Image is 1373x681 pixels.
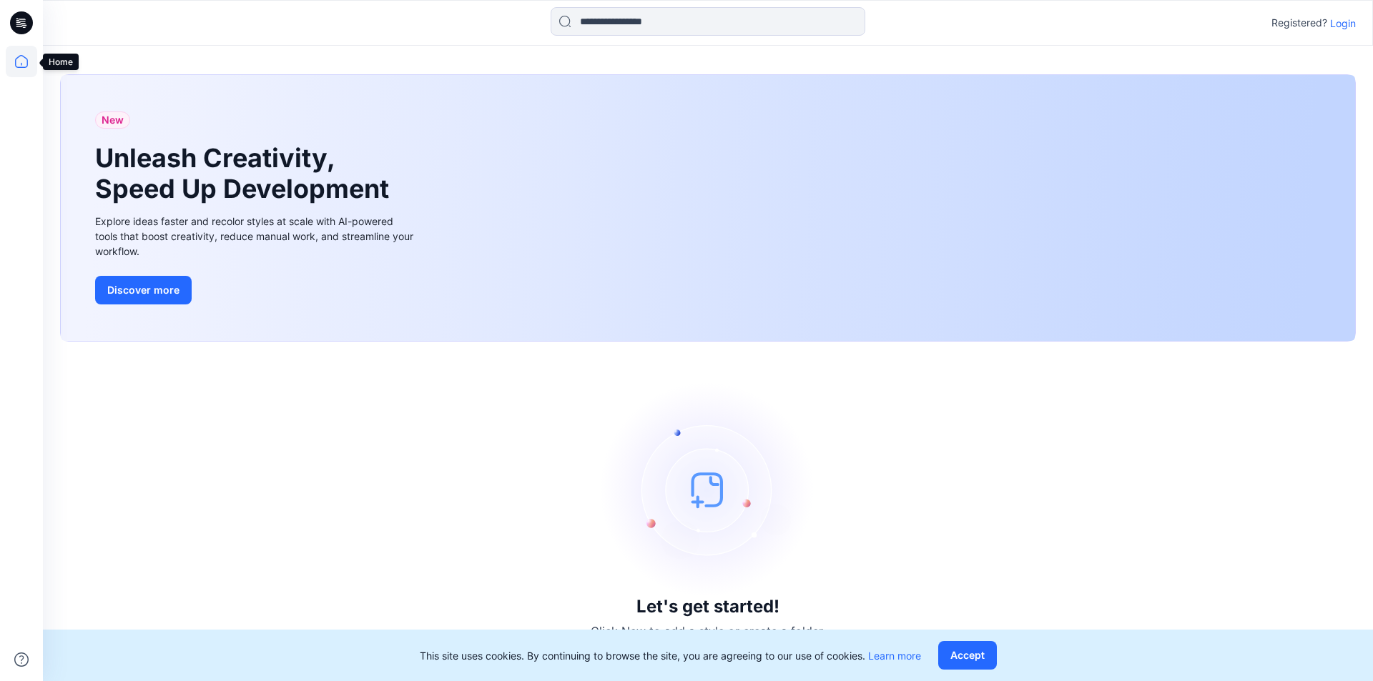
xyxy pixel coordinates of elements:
img: empty-state-image.svg [601,382,815,597]
p: Registered? [1271,14,1327,31]
button: Discover more [95,276,192,304]
span: New [102,111,124,129]
a: Discover more [95,276,417,304]
button: Accept [938,641,997,670]
h3: Let's get started! [636,597,779,617]
p: This site uses cookies. By continuing to browse the site, you are agreeing to our use of cookies. [420,648,921,663]
div: Explore ideas faster and recolor styles at scale with AI-powered tools that boost creativity, red... [95,214,417,259]
h1: Unleash Creativity, Speed Up Development [95,143,395,204]
p: Click New to add a style or create a folder. [591,622,825,640]
p: Login [1330,16,1356,31]
a: Learn more [868,650,921,662]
